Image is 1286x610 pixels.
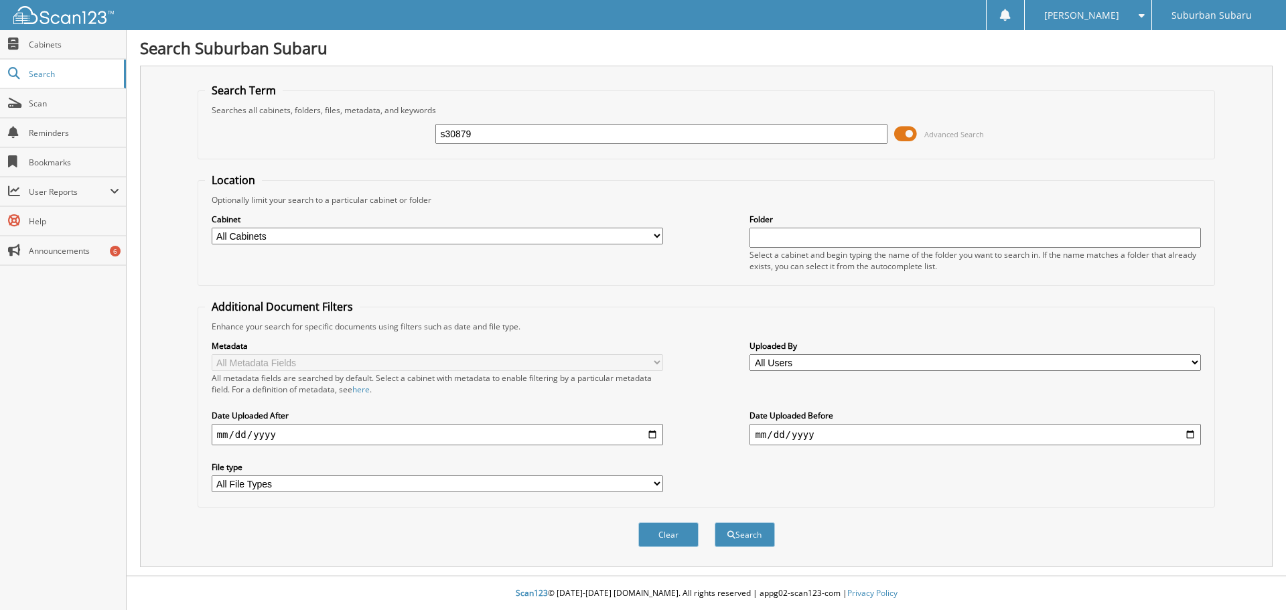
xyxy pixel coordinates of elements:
label: Cabinet [212,214,663,225]
div: 6 [110,246,121,256]
span: Scan [29,98,119,109]
label: Folder [749,214,1201,225]
label: Metadata [212,340,663,352]
label: Date Uploaded Before [749,410,1201,421]
a: Privacy Policy [847,587,898,599]
label: Uploaded By [749,340,1201,352]
div: All metadata fields are searched by default. Select a cabinet with metadata to enable filtering b... [212,372,663,395]
span: Search [29,68,117,80]
span: Scan123 [516,587,548,599]
div: Enhance your search for specific documents using filters such as date and file type. [205,321,1208,332]
span: Advanced Search [924,129,984,139]
span: Help [29,216,119,227]
div: Searches all cabinets, folders, files, metadata, and keywords [205,104,1208,116]
img: scan123-logo-white.svg [13,6,114,24]
a: here [352,384,370,395]
h1: Search Suburban Subaru [140,37,1273,59]
div: Optionally limit your search to a particular cabinet or folder [205,194,1208,206]
button: Clear [638,522,699,547]
label: File type [212,461,663,473]
button: Search [715,522,775,547]
legend: Location [205,173,262,187]
div: © [DATE]-[DATE] [DOMAIN_NAME]. All rights reserved | appg02-scan123-com | [127,577,1286,610]
span: Reminders [29,127,119,139]
iframe: Chat Widget [1219,546,1286,610]
div: Select a cabinet and begin typing the name of the folder you want to search in. If the name match... [749,249,1201,272]
span: User Reports [29,186,110,198]
input: end [749,424,1201,445]
legend: Additional Document Filters [205,299,360,314]
span: Suburban Subaru [1171,11,1252,19]
legend: Search Term [205,83,283,98]
span: Cabinets [29,39,119,50]
span: Bookmarks [29,157,119,168]
input: start [212,424,663,445]
span: [PERSON_NAME] [1044,11,1119,19]
span: Announcements [29,245,119,256]
label: Date Uploaded After [212,410,663,421]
